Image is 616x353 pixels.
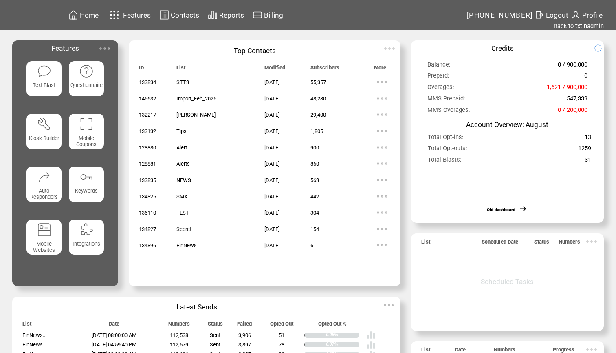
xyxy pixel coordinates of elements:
[264,177,279,183] span: [DATE]
[139,95,156,102] span: 145632
[37,64,51,78] img: text-blast.svg
[264,242,279,249] span: [DATE]
[139,128,156,134] span: 133132
[558,106,587,117] span: 0 / 200,000
[264,193,279,200] span: [DATE]
[279,342,284,348] span: 78
[374,237,390,253] img: ellypsis.svg
[159,10,169,20] img: contacts.svg
[208,10,218,20] img: chart.svg
[176,226,191,232] span: Secret
[176,210,189,216] span: TEST
[33,82,55,88] span: Text Blast
[123,11,151,19] span: Features
[26,61,62,107] a: Text Blast
[69,61,104,107] a: Questionnaire
[310,242,313,249] span: 6
[310,210,319,216] span: 304
[75,188,98,194] span: Keywords
[139,161,156,167] span: 128881
[374,74,390,90] img: ellypsis.svg
[79,222,93,237] img: integrations.svg
[73,241,100,247] span: Integrations
[176,144,187,151] span: Alert
[559,239,580,249] span: Numbers
[234,47,276,55] span: Top Contacts
[22,342,46,348] span: FinNews...
[318,321,347,331] span: Opted Out %
[585,156,591,167] span: 31
[251,9,284,21] a: Billing
[547,83,587,94] span: 1,621 / 900,000
[238,332,251,338] span: 3,906
[374,64,386,74] span: More
[428,144,467,155] span: Total Opt-outs:
[466,11,533,19] span: [PHONE_NUMBER]
[80,11,99,19] span: Home
[374,123,390,139] img: ellypsis.svg
[310,95,326,102] span: 48,230
[264,210,279,216] span: [DATE]
[158,9,200,21] a: Contacts
[578,144,591,155] span: 1259
[326,342,359,347] div: 0.07%
[466,120,548,129] span: Account Overview: August
[279,332,284,338] span: 51
[67,9,100,21] a: Home
[139,193,156,200] span: 134825
[69,114,104,160] a: Mobile Coupons
[264,112,279,118] span: [DATE]
[176,112,216,118] span: [PERSON_NAME]
[310,112,326,118] span: 29,400
[22,332,46,338] span: FinNews...
[546,11,568,19] span: Logout
[176,128,187,134] span: Tips
[139,64,144,74] span: ID
[168,321,190,331] span: Numbers
[210,342,220,348] span: Sent
[79,117,93,131] img: coupons.svg
[374,221,390,237] img: ellypsis.svg
[374,139,390,155] img: ellypsis.svg
[238,342,251,348] span: 3,897
[79,170,93,184] img: keywords.svg
[170,332,188,338] span: 112,538
[367,331,376,340] img: poll%20-%20white.svg
[139,144,156,151] span: 128880
[310,193,319,200] span: 442
[176,95,216,102] span: Import_Feb_2025
[210,332,220,338] span: Sent
[270,321,293,331] span: Opted Out
[482,239,518,249] span: Scheduled Date
[567,95,587,106] span: 547,339
[421,239,430,249] span: List
[139,210,156,216] span: 136110
[381,297,397,313] img: ellypsis.svg
[30,188,58,200] span: Auto Responders
[69,220,104,265] a: Integrations
[310,226,319,232] span: 154
[374,204,390,221] img: ellypsis.svg
[176,177,191,183] span: NEWS
[29,135,59,141] span: Kiosk Builder
[51,44,79,52] span: Features
[264,128,279,134] span: [DATE]
[33,241,55,253] span: Mobile Websites
[584,72,587,83] span: 0
[427,61,451,72] span: Balance:
[264,226,279,232] span: [DATE]
[70,82,103,88] span: Questionnaire
[176,161,190,167] span: Alerts
[92,342,136,348] span: [DATE] 04:59:40 PM
[207,9,245,21] a: Reports
[427,83,454,94] span: Overages:
[427,72,449,83] span: Prepaid:
[219,11,244,19] span: Reports
[374,107,390,123] img: ellypsis.svg
[481,278,534,286] span: Scheduled Tasks
[107,8,121,22] img: features.svg
[208,321,223,331] span: Status
[37,170,51,184] img: auto-responders.svg
[427,95,465,106] span: MMS Prepaid:
[533,9,570,21] a: Logout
